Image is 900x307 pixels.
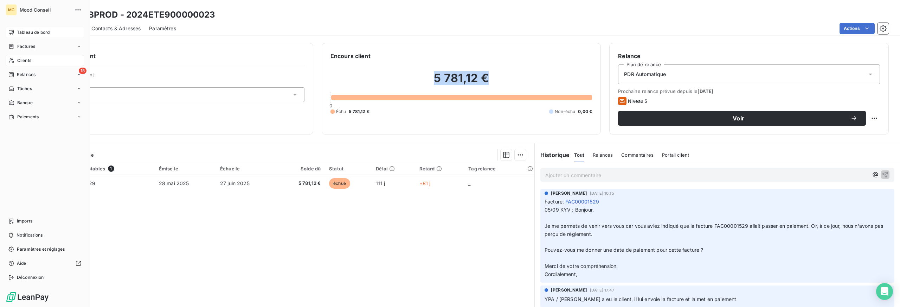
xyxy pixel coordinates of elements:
span: Commentaires [621,152,654,158]
span: Paiements [17,114,39,120]
span: Échu [336,108,346,115]
span: Factures [17,43,35,50]
div: Statut [329,166,367,171]
span: Je me permets de venir vers vous car vous aviez indiqué que la facture FAC00001529 allait passer ... [545,223,885,237]
span: Relances [17,71,36,78]
span: 0,00 € [578,108,592,115]
span: Niveau 5 [628,98,647,104]
h6: Relance [618,52,880,60]
h6: Historique [535,151,570,159]
span: Merci de votre compréhension. [545,263,618,269]
div: Open Intercom Messenger [876,283,893,300]
span: 27 juin 2025 [220,180,250,186]
span: Banque [17,100,33,106]
div: Émise le [159,166,212,171]
span: échue [329,178,350,189]
span: Pouvez-vous me donner une date de paiement pour cette facture ? [545,247,703,253]
span: +81 j [419,180,431,186]
span: Cordialement, [545,271,577,277]
span: FAC00001529 [565,198,599,205]
img: Logo LeanPay [6,292,49,303]
span: Tâches [17,86,32,92]
div: Solde dû [280,166,321,171]
span: Portail client [662,152,689,158]
h2: 5 781,12 € [330,71,592,92]
span: 111 j [376,180,385,186]
div: Retard [419,166,460,171]
span: Prochaine relance prévue depuis le [618,88,880,94]
span: 0 [329,103,332,108]
h3: SAS ABPROD - 2024ETE900000023 [62,8,215,21]
a: Aide [6,258,84,269]
div: Échue le [220,166,272,171]
button: Actions [840,23,875,34]
span: Paramètres [149,25,176,32]
div: Tag relance [468,166,530,171]
span: _ [468,180,470,186]
span: Notifications [17,232,43,238]
span: Relances [593,152,613,158]
span: [PERSON_NAME] [551,190,587,196]
span: Imports [17,218,32,224]
div: MC [6,4,17,15]
span: [PERSON_NAME] [551,287,587,293]
span: Mood Conseil [20,7,70,13]
span: Aide [17,260,26,267]
span: Tableau de bord [17,29,50,36]
span: [DATE] 10:15 [590,191,614,195]
span: Tout [574,152,585,158]
span: 1 [108,165,114,172]
h6: Encours client [330,52,371,60]
span: Non-échu [555,108,575,115]
span: YPA / [PERSON_NAME] a eu le client, il lui envoie la facture et la met en paiement [545,296,736,302]
span: 28 mai 2025 [159,180,189,186]
h6: Informations client [43,52,304,60]
button: Voir [618,111,866,126]
span: 15 [79,68,86,74]
div: Pièces comptables [61,165,150,172]
span: 05/09 KYV : Bonjour, [545,207,594,213]
span: Déconnexion [17,274,44,281]
span: 5 781,12 € [280,180,321,187]
span: Paramètres et réglages [17,246,65,252]
span: PDR Automatique [624,71,666,78]
span: [DATE] [697,88,713,94]
span: Propriétés Client [57,72,304,82]
span: Clients [17,57,31,64]
span: Facture : [545,198,564,205]
div: Délai [376,166,411,171]
span: Voir [626,115,850,121]
span: [DATE] 17:47 [590,288,614,292]
span: Contacts & Adresses [91,25,141,32]
span: 5 781,12 € [349,108,369,115]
